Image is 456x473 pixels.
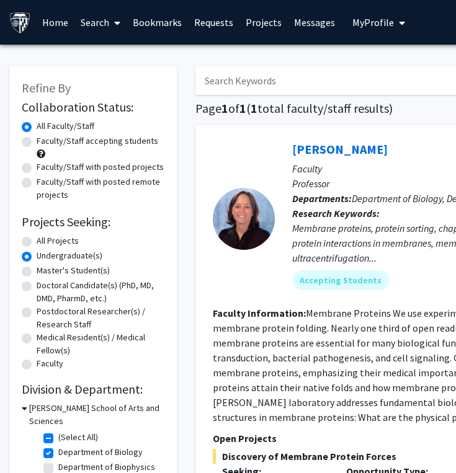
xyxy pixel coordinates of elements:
label: Faculty/Staff with posted projects [37,161,164,174]
label: Postdoctoral Researcher(s) / Research Staff [37,305,164,331]
label: Doctoral Candidate(s) (PhD, MD, DMD, PharmD, etc.) [37,279,164,305]
a: Home [36,1,74,44]
label: Faculty [37,357,63,370]
img: Johns Hopkins University Logo [9,12,31,33]
label: (Select All) [58,431,98,444]
iframe: Chat [9,417,53,464]
span: 1 [221,100,228,116]
label: Undergraduate(s) [37,249,102,262]
a: [PERSON_NAME] [292,141,388,157]
a: Search [74,1,127,44]
mat-chip: Accepting Students [292,270,389,290]
b: Departments: [292,192,352,205]
span: 1 [251,100,257,116]
h2: Collaboration Status: [22,100,164,115]
a: Bookmarks [127,1,188,44]
h3: [PERSON_NAME] School of Arts and Sciences [29,402,164,428]
b: Faculty Information: [213,307,306,319]
h2: Projects Seeking: [22,214,164,229]
span: My Profile [352,16,394,29]
label: Department of Biology [58,446,143,459]
label: All Projects [37,234,79,247]
a: Requests [188,1,239,44]
span: 1 [239,100,246,116]
a: Projects [239,1,288,44]
label: Master's Student(s) [37,264,110,277]
label: All Faculty/Staff [37,120,94,133]
b: Research Keywords: [292,207,380,219]
label: Faculty/Staff accepting students [37,135,158,148]
span: Refine By [22,80,71,95]
label: Faculty/Staff with posted remote projects [37,175,164,201]
a: Messages [288,1,341,44]
h2: Division & Department: [22,382,164,397]
label: Medical Resident(s) / Medical Fellow(s) [37,331,164,357]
